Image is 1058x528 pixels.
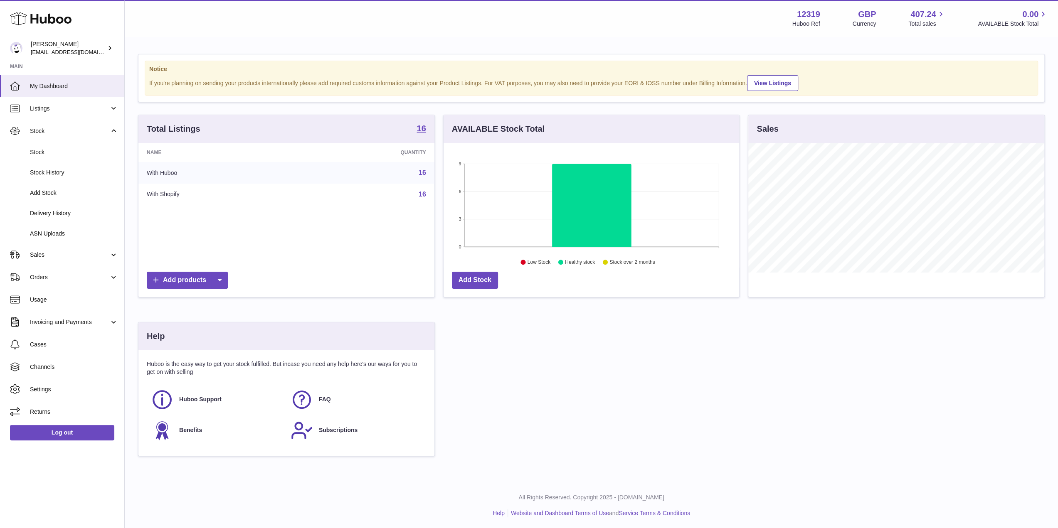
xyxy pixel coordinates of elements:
span: Invoicing and Payments [30,318,109,326]
a: Website and Dashboard Terms of Use [511,510,609,516]
span: Subscriptions [319,426,358,434]
strong: 16 [417,124,426,133]
span: 0.00 [1022,9,1038,20]
text: Low Stock [528,260,551,265]
a: 16 [419,191,426,198]
span: My Dashboard [30,82,118,90]
span: Stock [30,148,118,156]
a: Subscriptions [291,419,422,442]
a: 16 [417,124,426,134]
li: and [508,509,690,517]
a: FAQ [291,388,422,411]
span: Stock History [30,169,118,177]
a: Benefits [151,419,282,442]
span: Huboo Support [179,395,222,403]
h3: Sales [757,123,778,135]
span: ASN Uploads [30,230,118,238]
span: FAQ [319,395,331,403]
strong: GBP [858,9,876,20]
text: 3 [459,217,461,222]
span: [EMAIL_ADDRESS][DOMAIN_NAME] [31,49,122,55]
div: Currency [853,20,876,28]
th: Quantity [298,143,434,162]
strong: 12319 [797,9,820,20]
p: Huboo is the easy way to get your stock fulfilled. But incase you need any help here's our ways f... [147,360,426,376]
span: Settings [30,386,118,393]
td: With Huboo [138,162,298,184]
span: Total sales [908,20,945,28]
img: davidolesinski1@gmail.com [10,42,22,54]
a: Add products [147,272,228,289]
h3: Total Listings [147,123,200,135]
a: 407.24 Total sales [908,9,945,28]
a: Service Terms & Conditions [619,510,690,516]
a: View Listings [747,75,798,91]
div: If you're planning on sending your products internationally please add required customs informati... [149,74,1033,91]
a: 0.00 AVAILABLE Stock Total [978,9,1048,28]
th: Name [138,143,298,162]
span: Cases [30,341,118,349]
td: With Shopify [138,184,298,205]
span: Stock [30,127,109,135]
a: Log out [10,425,114,440]
a: Huboo Support [151,388,282,411]
a: 16 [419,169,426,176]
h3: Help [147,331,165,342]
span: Benefits [179,426,202,434]
span: 407.24 [910,9,936,20]
text: 6 [459,189,461,194]
span: Returns [30,408,118,416]
span: AVAILABLE Stock Total [978,20,1048,28]
h3: AVAILABLE Stock Total [452,123,545,135]
div: Huboo Ref [792,20,820,28]
div: [PERSON_NAME] [31,40,106,56]
text: 9 [459,161,461,166]
span: Add Stock [30,189,118,197]
span: Delivery History [30,209,118,217]
a: Add Stock [452,272,498,289]
span: Orders [30,273,109,281]
text: Healthy stock [565,260,595,265]
a: Help [493,510,505,516]
strong: Notice [149,65,1033,73]
span: Channels [30,363,118,371]
text: Stock over 2 months [609,260,655,265]
text: 0 [459,244,461,249]
span: Listings [30,105,109,113]
span: Usage [30,296,118,304]
span: Sales [30,251,109,259]
p: All Rights Reserved. Copyright 2025 - [DOMAIN_NAME] [131,494,1051,501]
